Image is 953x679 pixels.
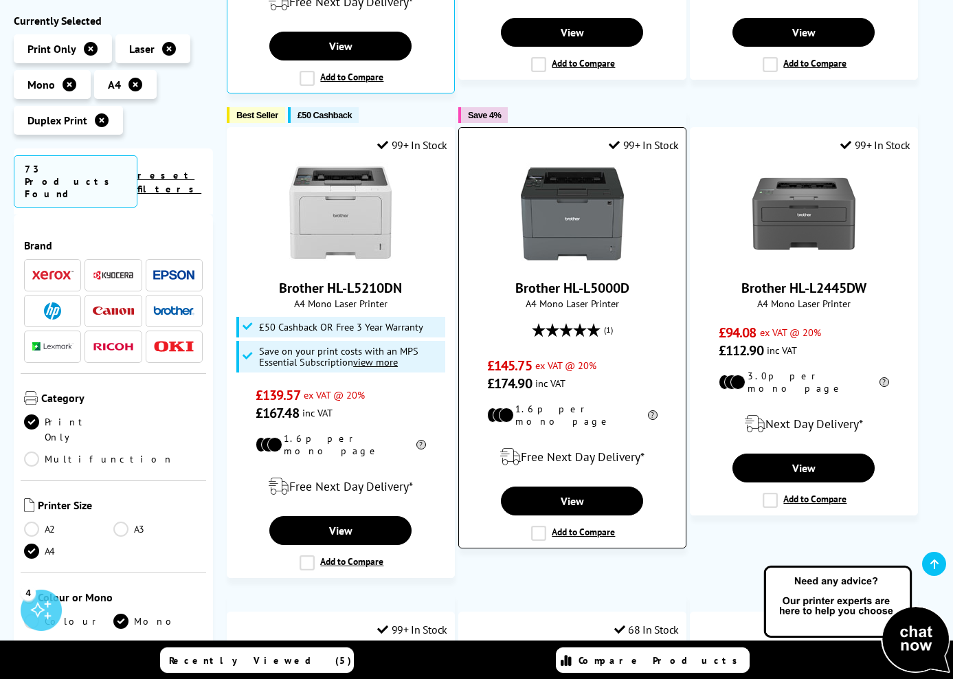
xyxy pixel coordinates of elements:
[153,270,194,280] img: Epson
[501,487,643,515] a: View
[298,110,352,120] span: £50 Cashback
[487,375,532,392] span: £174.90
[531,57,615,72] label: Add to Compare
[531,526,615,541] label: Add to Compare
[24,452,174,467] a: Multifunction
[535,359,596,372] span: ex VAT @ 20%
[515,279,629,297] a: Brother HL-L5000D
[32,338,74,355] a: Lexmark
[259,322,423,333] span: £50 Cashback OR Free 3 Year Warranty
[840,138,910,152] div: 99+ In Stock
[466,297,679,310] span: A4 Mono Laser Printer
[761,564,953,676] img: Open Live Chat window
[377,138,447,152] div: 99+ In Stock
[302,406,333,419] span: inc VAT
[153,306,194,315] img: Brother
[556,647,750,673] a: Compare Products
[521,254,624,268] a: Brother HL-L5000D
[153,338,194,355] a: OKI
[752,254,855,268] a: Brother HL-L2445DW
[300,555,383,570] label: Add to Compare
[14,155,137,208] span: 73 Products Found
[14,14,213,27] div: Currently Selected
[767,344,797,357] span: inc VAT
[41,391,203,408] span: Category
[609,138,679,152] div: 99+ In Stock
[521,162,624,265] img: Brother HL-L5000D
[604,317,613,343] span: (1)
[21,585,36,600] div: 4
[27,78,55,91] span: Mono
[256,432,426,457] li: 1.6p per mono page
[24,391,38,405] img: Category
[32,343,74,351] img: Lexmark
[535,377,565,390] span: inc VAT
[24,522,113,537] a: A2
[153,302,194,320] a: Brother
[304,388,365,401] span: ex VAT @ 20%
[24,614,113,629] a: Colour
[279,279,402,297] a: Brother HL-L5210DN
[93,343,134,350] img: Ricoh
[256,386,300,404] span: £139.57
[697,297,910,310] span: A4 Mono Laser Printer
[289,162,392,265] img: Brother HL-L5210DN
[288,107,359,123] button: £50 Cashback
[113,522,203,537] a: A3
[129,42,155,56] span: Laser
[234,467,447,506] div: modal_delivery
[113,614,203,629] a: Mono
[93,338,134,355] a: Ricoh
[289,254,392,268] a: Brother HL-L5210DN
[44,302,61,320] img: HP
[169,654,352,667] span: Recently Viewed (5)
[353,355,398,368] u: view more
[160,647,354,673] a: Recently Viewed (5)
[752,162,855,265] img: Brother HL-L2445DW
[24,498,34,512] img: Printer Size
[614,623,679,636] div: 68 In Stock
[38,590,203,607] span: Colour or Mono
[256,404,299,422] span: £167.48
[153,267,194,284] a: Epson
[763,57,847,72] label: Add to Compare
[487,403,658,427] li: 1.6p per mono page
[501,18,643,47] a: View
[468,110,501,120] span: Save 4%
[227,107,285,123] button: Best Seller
[579,654,745,667] span: Compare Products
[458,107,508,123] button: Save 4%
[27,42,76,56] span: Print Only
[697,405,910,443] div: modal_delivery
[466,438,679,476] div: modal_delivery
[38,498,203,515] span: Printer Size
[300,71,383,86] label: Add to Compare
[24,238,203,252] span: Brand
[719,324,756,342] span: £94.08
[236,110,278,120] span: Best Seller
[24,414,113,445] a: Print Only
[153,341,194,353] img: OKI
[269,516,412,545] a: View
[93,302,134,320] a: Canon
[32,271,74,280] img: Xerox
[719,370,889,394] li: 3.0p per mono page
[259,344,418,368] span: Save on your print costs with an MPS Essential Subscription
[719,342,763,359] span: £112.90
[93,307,134,315] img: Canon
[108,78,121,91] span: A4
[32,302,74,320] a: HP
[93,267,134,284] a: Kyocera
[269,32,412,60] a: View
[760,326,821,339] span: ex VAT @ 20%
[24,544,113,559] a: A4
[234,297,447,310] span: A4 Mono Laser Printer
[732,18,875,47] a: View
[32,267,74,284] a: Xerox
[732,454,875,482] a: View
[377,623,447,636] div: 99+ In Stock
[137,169,201,195] a: reset filters
[487,357,532,375] span: £145.75
[93,270,134,280] img: Kyocera
[741,279,866,297] a: Brother HL-L2445DW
